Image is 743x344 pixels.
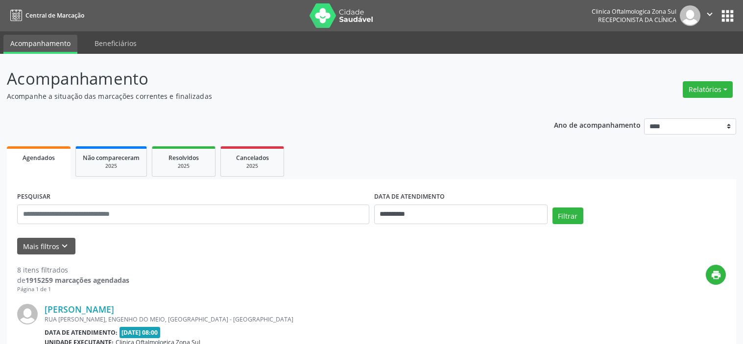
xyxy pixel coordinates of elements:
[592,7,676,16] div: Clinica Oftalmologica Zona Sul
[17,189,50,205] label: PESQUISAR
[17,304,38,324] img: img
[83,162,140,170] div: 2025
[45,304,114,315] a: [PERSON_NAME]
[554,118,641,131] p: Ano de acompanhamento
[120,327,161,338] span: [DATE] 08:00
[83,154,140,162] span: Não compareceram
[7,67,517,91] p: Acompanhamento
[59,241,70,252] i: keyboard_arrow_down
[168,154,199,162] span: Resolvidos
[17,238,75,255] button: Mais filtroskeyboard_arrow_down
[88,35,144,52] a: Beneficiários
[680,5,700,26] img: img
[719,7,736,24] button: apps
[228,162,277,170] div: 2025
[700,5,719,26] button: 
[552,207,583,224] button: Filtrar
[17,265,129,275] div: 8 itens filtrados
[7,7,84,23] a: Central de Marcação
[704,9,715,20] i: 
[683,81,733,98] button: Relatórios
[23,154,55,162] span: Agendados
[236,154,269,162] span: Cancelados
[706,265,726,285] button: print
[17,275,129,285] div: de
[25,11,84,20] span: Central de Marcação
[7,91,517,101] p: Acompanhe a situação das marcações correntes e finalizadas
[3,35,77,54] a: Acompanhamento
[45,328,118,337] b: Data de atendimento:
[711,270,721,280] i: print
[45,315,579,323] div: RUA [PERSON_NAME], ENGENHO DO MEIO, [GEOGRAPHIC_DATA] - [GEOGRAPHIC_DATA]
[17,285,129,294] div: Página 1 de 1
[25,275,129,285] strong: 1915259 marcações agendadas
[598,16,676,24] span: Recepcionista da clínica
[159,162,208,170] div: 2025
[374,189,445,205] label: DATA DE ATENDIMENTO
